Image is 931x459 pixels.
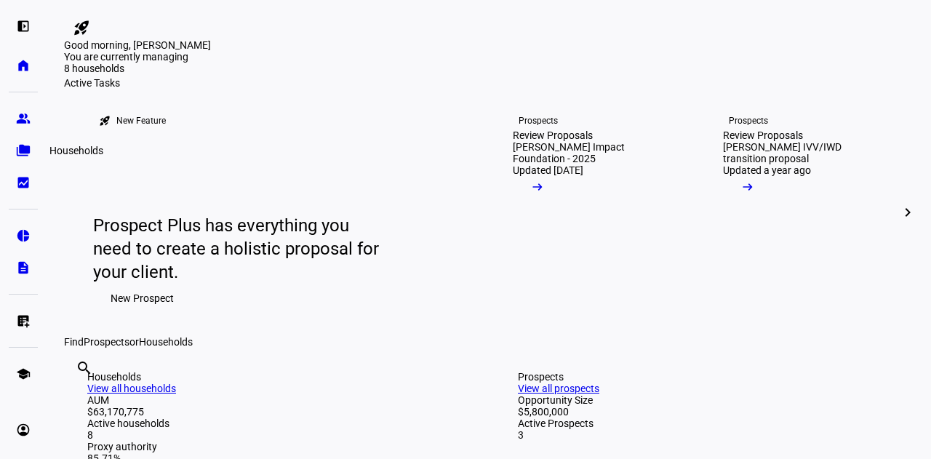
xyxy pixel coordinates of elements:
span: Households [139,336,193,348]
div: Prospects [729,115,768,127]
a: View all prospects [518,383,599,394]
mat-icon: arrow_right_alt [530,180,545,194]
div: Updated [DATE] [513,164,583,176]
a: description [9,253,38,282]
button: New Prospect [93,284,191,313]
eth-mat-symbol: list_alt_add [16,314,31,328]
eth-mat-symbol: school [16,367,31,381]
eth-mat-symbol: description [16,260,31,275]
div: Review Proposals [513,129,593,141]
eth-mat-symbol: account_circle [16,423,31,437]
div: Proxy authority [87,441,460,452]
div: [PERSON_NAME] Impact Foundation - 2025 [513,141,665,164]
div: Opportunity Size [518,394,890,406]
div: Active Prospects [518,418,890,429]
div: AUM [87,394,460,406]
input: Enter name of prospect or household [76,379,79,396]
eth-mat-symbol: left_panel_open [16,19,31,33]
span: New Prospect [111,284,174,313]
a: View all households [87,383,176,394]
div: Households [44,142,109,159]
div: Review Proposals [723,129,803,141]
div: Prospects [518,371,890,383]
div: Households [87,371,460,383]
div: [PERSON_NAME] IVV/IWD transition proposal [723,141,875,164]
div: Active households [87,418,460,429]
a: ProspectsReview Proposals[PERSON_NAME] Impact Foundation - 2025Updated [DATE] [490,89,688,336]
a: group [9,104,38,133]
a: bid_landscape [9,168,38,197]
div: 3 [518,429,890,441]
eth-mat-symbol: pie_chart [16,228,31,243]
div: 8 [87,429,460,441]
div: Find or [64,336,914,348]
mat-icon: search [76,359,93,377]
mat-icon: rocket_launch [99,115,111,127]
eth-mat-symbol: bid_landscape [16,175,31,190]
div: Active Tasks [64,77,914,89]
div: Prospect Plus has everything you need to create a holistic proposal for your client. [93,214,383,284]
div: 8 households [64,63,209,77]
div: $63,170,775 [87,406,460,418]
eth-mat-symbol: home [16,58,31,73]
div: Updated a year ago [723,164,811,176]
div: New Feature [116,115,166,127]
eth-mat-symbol: folder_copy [16,143,31,158]
mat-icon: rocket_launch [73,19,90,36]
span: Prospects [84,336,129,348]
mat-icon: arrow_right_alt [740,180,755,194]
a: pie_chart [9,221,38,250]
a: home [9,51,38,80]
a: ProspectsReview Proposals[PERSON_NAME] IVV/IWD transition proposalUpdated a year ago [700,89,898,336]
div: Good morning, [PERSON_NAME] [64,39,914,51]
eth-mat-symbol: group [16,111,31,126]
span: You are currently managing [64,51,188,63]
a: folder_copy [9,136,38,165]
div: Prospects [519,115,558,127]
mat-icon: chevron_right [899,204,916,221]
div: $5,800,000 [518,406,890,418]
